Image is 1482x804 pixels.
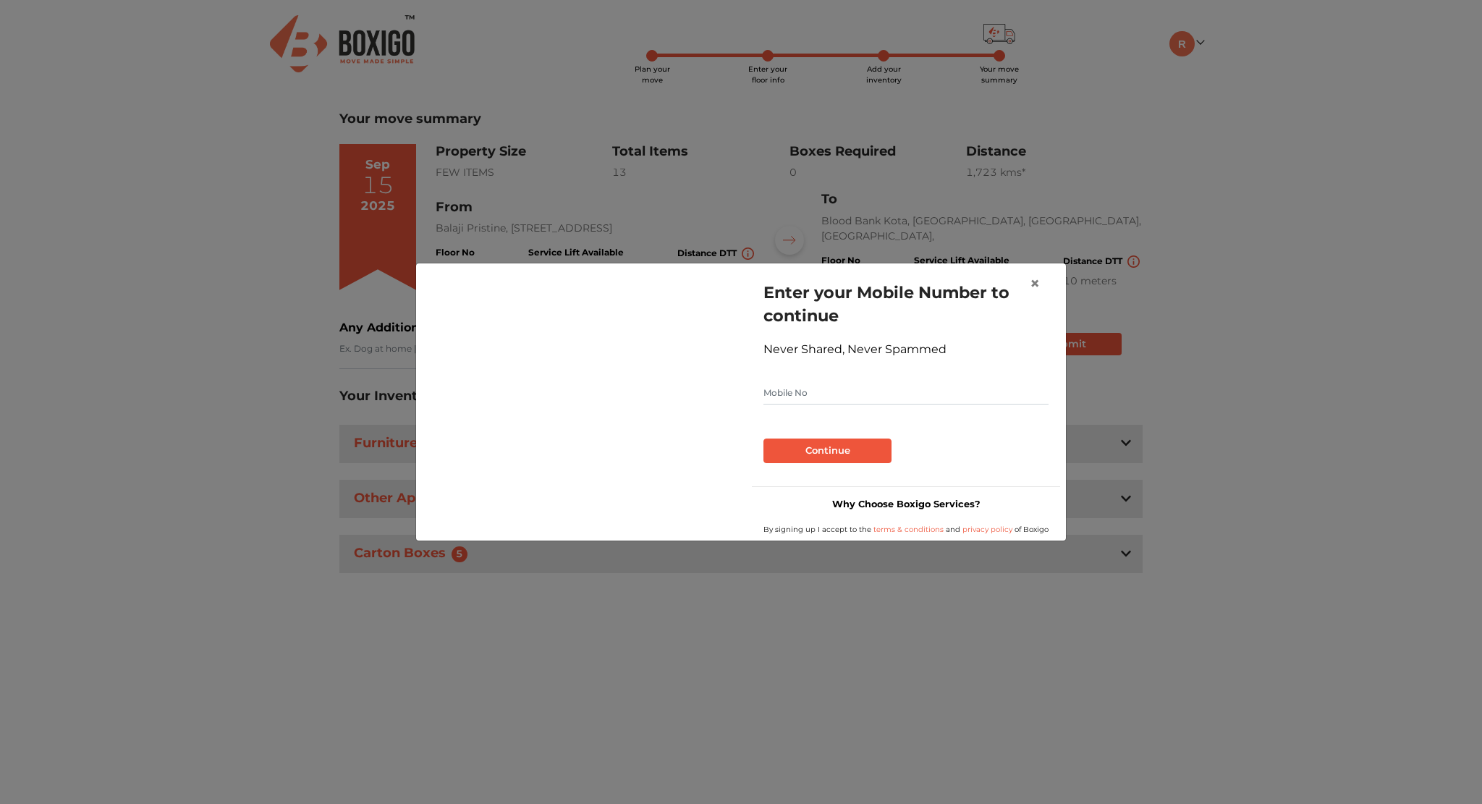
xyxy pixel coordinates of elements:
button: Continue [763,439,892,463]
div: Never Shared, Never Spammed [763,341,1049,358]
a: terms & conditions [873,525,946,534]
span: × [1030,273,1040,294]
input: Mobile No [763,381,1049,405]
a: privacy policy [960,525,1015,534]
div: By signing up I accept to the and of Boxigo [752,524,1060,535]
h1: Enter your Mobile Number to continue [763,281,1049,327]
button: Close [1018,263,1051,304]
h3: Why Choose Boxigo Services? [752,499,1060,509]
